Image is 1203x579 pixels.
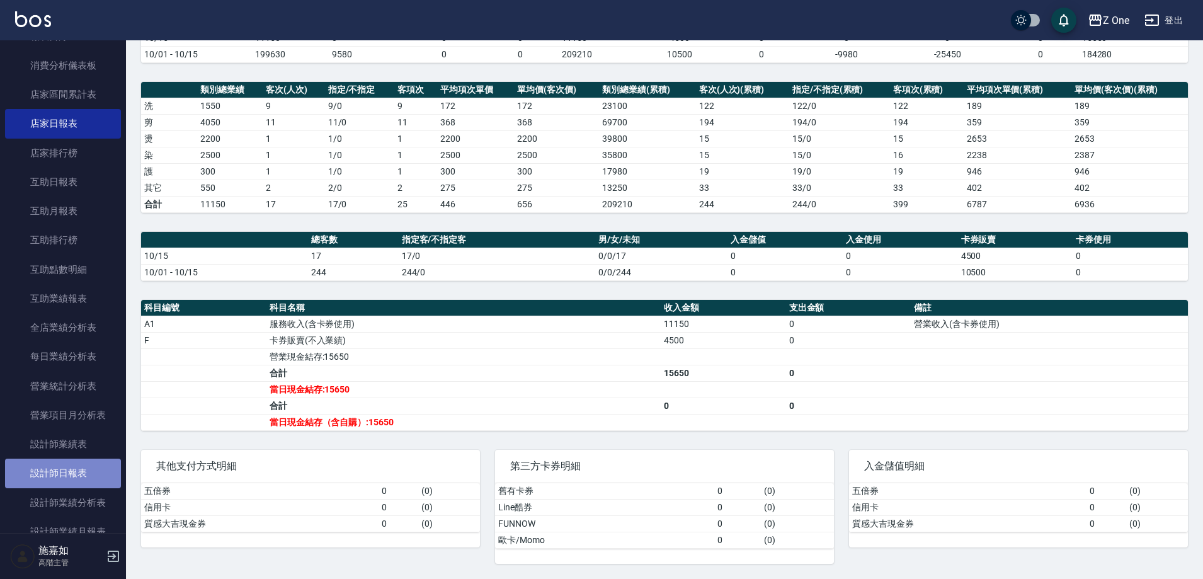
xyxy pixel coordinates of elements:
td: 1 [394,163,437,180]
td: 0 [406,46,482,62]
th: 卡券使用 [1073,232,1188,248]
td: 0 [1073,248,1188,264]
td: 0 [1086,499,1126,515]
td: 0 [714,532,761,548]
td: 護 [141,163,197,180]
td: 2387 [1071,147,1188,163]
td: 合計 [141,196,197,212]
td: 0 [724,46,801,62]
td: 2200 [514,130,599,147]
td: 172 [437,98,514,114]
td: 23100 [599,98,695,114]
td: 17/0 [399,248,596,264]
td: 0/0/17 [595,248,727,264]
th: 指定/不指定 [325,82,395,98]
td: 69700 [599,114,695,130]
button: 登出 [1139,9,1188,32]
td: 11150 [197,196,263,212]
a: 設計師業績月報表 [5,517,121,546]
th: 平均項次單價(累積) [964,82,1072,98]
td: 122 [696,98,789,114]
td: 2500 [197,147,263,163]
td: 189 [964,98,1072,114]
td: 2 / 0 [325,180,395,196]
td: 275 [437,180,514,196]
td: 2500 [514,147,599,163]
a: 設計師業績表 [5,430,121,459]
th: 類別總業績(累積) [599,82,695,98]
th: 入金儲值 [727,232,843,248]
td: 33 / 0 [789,180,890,196]
td: 2200 [197,130,263,147]
a: 每日業績分析表 [5,342,121,371]
table: a dense table [141,82,1188,213]
td: -9980 [800,46,892,62]
td: 舊有卡券 [495,483,714,500]
div: Z One [1103,13,1129,28]
td: 2653 [964,130,1072,147]
th: 支出金額 [786,300,911,316]
td: 10/01 - 10/15 [141,46,252,62]
td: A1 [141,316,266,332]
table: a dense table [141,483,480,532]
td: 13250 [599,180,695,196]
td: 剪 [141,114,197,130]
td: 信用卡 [141,499,379,515]
th: 入金使用 [843,232,958,248]
td: 卡券販賣(不入業績) [266,332,661,348]
td: 4500 [958,248,1073,264]
td: F [141,332,266,348]
img: Logo [15,11,51,27]
span: 入金儲值明細 [864,460,1173,473]
td: 0 [661,398,786,414]
td: 0 [786,365,911,381]
td: 244 [696,196,789,212]
td: 122 [890,98,964,114]
td: 194 [890,114,964,130]
td: 368 [514,114,599,130]
td: 0 [482,46,559,62]
a: 互助日報表 [5,168,121,197]
td: 359 [1071,114,1188,130]
td: 25 [394,196,437,212]
td: 300 [437,163,514,180]
td: 244/0 [789,196,890,212]
td: 11 [263,114,325,130]
img: Person [10,544,35,569]
td: 0/0/244 [595,264,727,280]
table: a dense table [141,300,1188,431]
td: 2 [394,180,437,196]
td: 0 [714,483,761,500]
td: 194 [696,114,789,130]
a: 全店業績分析表 [5,313,121,342]
td: 172 [514,98,599,114]
td: 122 / 0 [789,98,890,114]
td: 368 [437,114,514,130]
td: 194 / 0 [789,114,890,130]
td: 19 / 0 [789,163,890,180]
td: 0 [1086,483,1126,500]
td: 五倍券 [849,483,1086,500]
td: ( 0 ) [761,499,834,515]
td: 1550 [197,98,263,114]
td: 15 [890,130,964,147]
td: 17 [263,196,325,212]
td: 0 [786,398,911,414]
td: 359 [964,114,1072,130]
table: a dense table [849,483,1188,532]
td: 0 [714,499,761,515]
td: 0 [843,264,958,280]
th: 平均項次單價 [437,82,514,98]
td: 300 [514,163,599,180]
td: 1 [394,147,437,163]
a: 營業統計分析表 [5,372,121,401]
td: FUNNOW [495,515,714,532]
td: 15650 [661,365,786,381]
td: 燙 [141,130,197,147]
th: 科目名稱 [266,300,661,316]
td: 1 / 0 [325,147,395,163]
td: 9580 [329,46,406,62]
td: 35800 [599,147,695,163]
td: 656 [514,196,599,212]
td: 1 [263,147,325,163]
